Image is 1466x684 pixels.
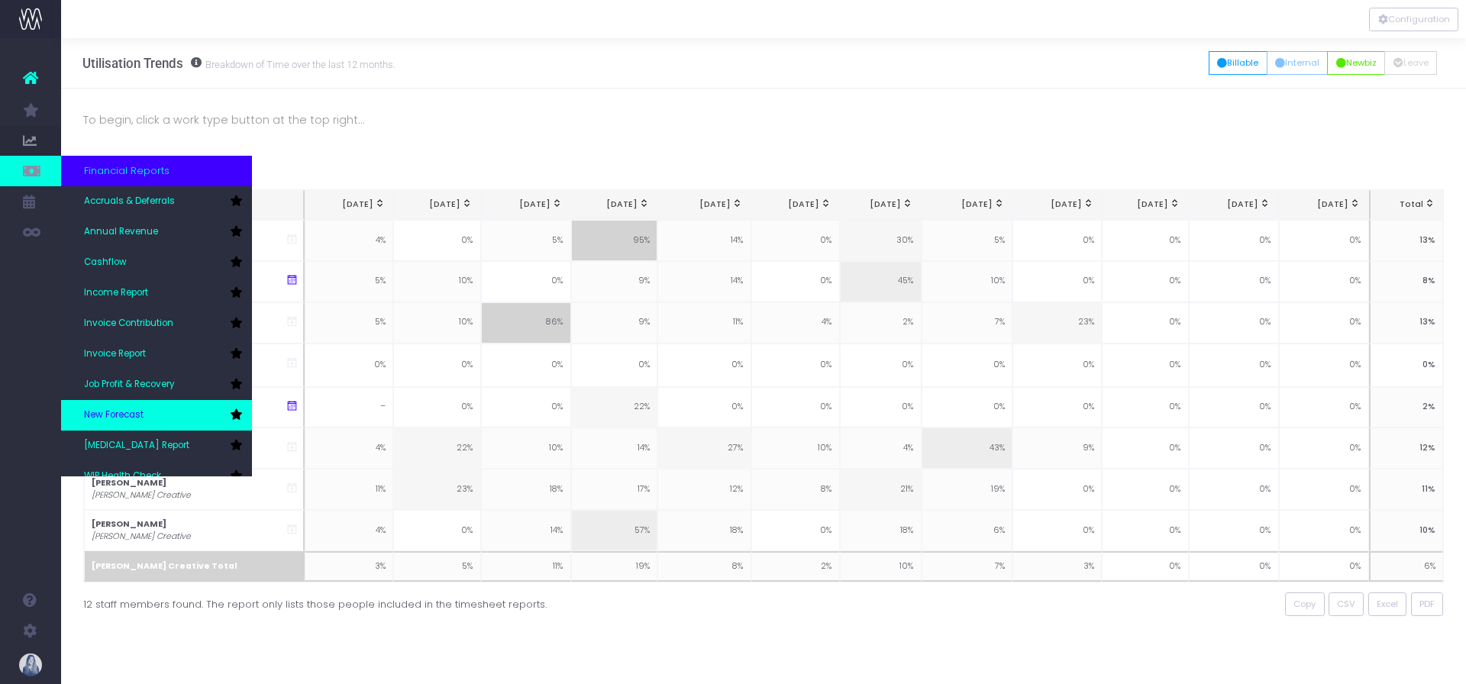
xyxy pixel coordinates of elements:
img: images/default_profile_image.png [19,653,42,676]
i: [PERSON_NAME] Creative [92,489,191,502]
td: 0% [1102,302,1188,344]
td: 14% [657,261,751,302]
span: Financial Reports [84,163,170,179]
span: [MEDICAL_DATA] Report [84,439,189,453]
td: 0% [840,387,922,428]
td: 17% [571,469,657,510]
div: [DATE] [402,198,473,211]
td: 95% [571,220,657,261]
td: 9% [571,302,657,344]
button: PDF [1411,592,1444,616]
div: [DATE] [312,198,385,211]
th: Jul 25: activate to sort column ascending [840,190,922,220]
td: 0% [1012,261,1102,302]
div: Total [1378,198,1435,211]
td: 0% [1189,427,1279,469]
th: Dec 25: activate to sort column ascending [1279,190,1369,220]
div: [DATE] [580,198,650,211]
td: 9% [571,261,657,302]
button: Leave [1384,51,1437,75]
td: 18% [840,510,922,551]
span: Job Profit & Recovery [84,378,175,392]
td: 5% [305,261,394,302]
td: 2% [840,302,922,344]
button: Copy [1285,592,1325,616]
td: 5% [481,220,571,261]
td: 45% [840,261,922,302]
td: 22% [393,427,480,469]
td: 11% [1369,469,1444,510]
td: 0% [751,344,840,387]
td: 2% [1369,387,1444,428]
td: 2% [751,551,840,582]
button: Internal [1267,51,1329,75]
td: 0% [1102,510,1188,551]
span: CSV [1337,598,1355,611]
td: 14% [481,510,571,551]
th: Mar 25: activate to sort column ascending [481,190,571,220]
td: 0% [1189,387,1279,428]
td: 6% [922,510,1012,551]
td: 30% [840,220,922,261]
span: Copy [1293,598,1316,611]
span: Accruals & Deferrals [84,195,175,208]
td: 5% [922,220,1012,261]
td: 4% [305,510,394,551]
button: CSV [1329,592,1364,616]
td: 0% [1279,220,1369,261]
td: 43% [922,427,1012,469]
td: 0% [1012,510,1102,551]
td: 0% [1279,261,1369,302]
td: 4% [305,220,394,261]
td: 0% [840,344,922,387]
small: Breakdown of Time over the last 12 months. [202,56,396,71]
a: Annual Revenue [61,217,252,247]
td: 11% [657,302,751,344]
td: 6% [1369,551,1444,582]
span: Annual Revenue [84,225,158,239]
td: 14% [571,427,657,469]
td: 11% [481,551,571,582]
td: 0% [393,510,480,551]
td: 0% [751,261,840,302]
span: Cashflow [84,256,127,269]
td: 0% [1189,302,1279,344]
a: Income Report [61,278,252,308]
td: 5% [393,551,480,582]
div: [DATE] [1021,198,1093,211]
span: New Forecast [84,408,144,422]
td: 3% [305,551,394,582]
td: 0% [751,387,840,428]
td: 10% [393,261,480,302]
i: [PERSON_NAME] Creative [92,531,191,543]
td: 0% [657,387,751,428]
div: [DATE] [848,198,914,211]
div: [DATE] [760,198,831,211]
button: Excel [1368,592,1407,616]
div: [DATE] [1196,198,1271,211]
h3: Utilisation Trends [82,56,396,71]
td: 0% [1279,302,1369,344]
th: Sep 25: activate to sort column ascending [1012,190,1102,220]
h3: Heatmap [83,160,1445,174]
p: To begin, click a work type button at the top right... [83,111,1445,129]
td: 4% [751,302,840,344]
td: 0% [305,344,394,387]
td: 22% [571,387,657,428]
td: 27% [657,427,751,469]
td: 57% [571,510,657,551]
td: 8% [657,551,751,582]
td: 0% [1279,344,1369,387]
button: Newbiz [1327,51,1385,75]
a: New Forecast [61,400,252,431]
td: 10% [393,302,480,344]
td: 0% [922,387,1012,428]
td: 10% [481,427,571,469]
td: 0% [481,261,571,302]
span: Excel [1377,598,1398,611]
span: WIP Health Check [84,469,161,483]
td: 0% [1012,220,1102,261]
span: Invoice Contribution [84,317,173,331]
td: 0% [1189,551,1279,582]
td: – [305,387,394,428]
